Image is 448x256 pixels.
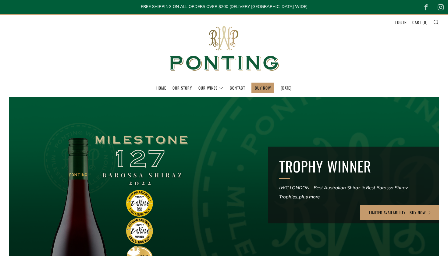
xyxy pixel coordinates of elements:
[156,83,166,93] a: Home
[281,83,292,93] a: [DATE]
[172,83,192,93] a: Our Story
[163,15,285,83] img: Ponting Wines
[279,185,408,200] em: IWC LONDON - Best Australian Shiraz & Best Barossa Shiraz Trophies..plus more
[279,158,428,175] h2: TROPHY WINNER
[255,83,271,93] a: BUY NOW
[360,205,441,220] a: LIMITED AVAILABILITY - BUY NOW
[198,83,223,93] a: Our Wines
[395,17,407,27] a: Log in
[412,17,428,27] a: Cart (0)
[424,19,426,25] span: 0
[230,83,245,93] a: Contact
